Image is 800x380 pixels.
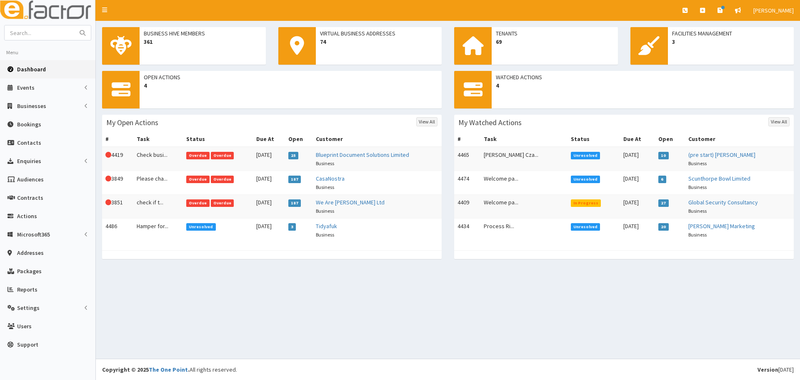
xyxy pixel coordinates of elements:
span: Audiences [17,176,44,183]
h3: My Watched Actions [458,119,522,126]
b: Version [757,366,778,373]
span: Contracts [17,194,43,201]
small: Business [316,232,334,238]
a: [PERSON_NAME] Marketing [688,222,755,230]
span: Unresolved [571,223,600,231]
span: Virtual Business Addresses [320,29,438,38]
a: (pre start) [PERSON_NAME] [688,151,755,159]
td: check if t... [133,195,183,219]
span: Reports [17,286,37,293]
span: Open Actions [144,73,437,81]
span: Events [17,84,35,91]
td: 4474 [454,171,480,195]
a: View All [416,117,437,126]
td: 4409 [454,195,480,219]
span: Addresses [17,249,44,257]
span: Businesses [17,102,46,110]
a: Blueprint Document Solutions Limited [316,151,409,159]
td: 3851 [102,195,133,219]
td: 4486 [102,219,133,242]
td: Welcome pa... [480,171,567,195]
span: Overdue [211,176,234,183]
a: View All [768,117,790,126]
td: [DATE] [253,219,285,242]
span: Business Hive Members [144,29,262,38]
th: Status [183,131,253,147]
input: Search... [5,25,75,40]
th: Customer [685,131,794,147]
span: Users [17,322,32,330]
i: This Action is overdue! [105,199,111,205]
td: Process Ri... [480,219,567,242]
td: [DATE] [620,195,655,219]
span: Tenants [496,29,614,38]
span: In Progress [571,199,601,207]
small: Business [688,184,707,190]
td: [DATE] [620,171,655,195]
th: Task [133,131,183,147]
span: 3 [672,38,790,46]
span: Unresolved [571,176,600,183]
td: Welcome pa... [480,195,567,219]
td: [DATE] [253,171,285,195]
th: Task [480,131,567,147]
span: 6 [658,176,666,183]
th: Open [655,131,685,147]
th: Status [567,131,620,147]
small: Business [316,184,334,190]
span: Enquiries [17,157,41,165]
span: 187 [288,199,301,207]
td: 4465 [454,147,480,171]
span: 20 [658,223,669,231]
span: Settings [17,304,40,312]
a: Scunthorpe Bowl Limited [688,175,750,182]
th: # [454,131,480,147]
td: 3849 [102,171,133,195]
small: Business [688,232,707,238]
span: 3 [288,223,296,231]
span: Facilities Management [672,29,790,38]
td: [PERSON_NAME] Cza... [480,147,567,171]
td: [DATE] [620,147,655,171]
small: Business [316,160,334,166]
a: Global Security Consultancy [688,199,758,206]
td: [DATE] [253,147,285,171]
h3: My Open Actions [106,119,158,126]
span: Support [17,341,38,348]
span: 74 [320,38,438,46]
a: The One Point [149,366,188,373]
a: We Are [PERSON_NAME] Ltd [316,199,385,206]
span: Packages [17,267,42,275]
td: [DATE] [620,219,655,242]
td: 4434 [454,219,480,242]
th: Customer [312,131,442,147]
span: 25 [288,152,299,159]
span: Contacts [17,139,41,146]
div: [DATE] [757,365,794,374]
span: [PERSON_NAME] [753,7,794,14]
span: Bookings [17,121,41,128]
i: This Action is overdue! [105,152,111,158]
small: Business [688,160,707,166]
th: Open [285,131,312,147]
span: Watched Actions [496,73,790,81]
th: Due At [253,131,285,147]
i: This Action is overdue! [105,176,111,181]
td: [DATE] [253,195,285,219]
span: Unresolved [186,223,216,231]
span: Overdue [186,176,210,183]
span: Dashboard [17,65,46,73]
span: 4 [144,81,437,90]
a: CasaNostra [316,175,345,182]
th: # [102,131,133,147]
footer: All rights reserved. [96,359,800,380]
small: Business [688,208,707,214]
span: Overdue [186,199,210,207]
small: Business [316,208,334,214]
span: Overdue [211,152,234,159]
th: Due At [620,131,655,147]
span: Microsoft365 [17,231,50,238]
td: Please cha... [133,171,183,195]
span: Actions [17,212,37,220]
span: Overdue [211,199,234,207]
